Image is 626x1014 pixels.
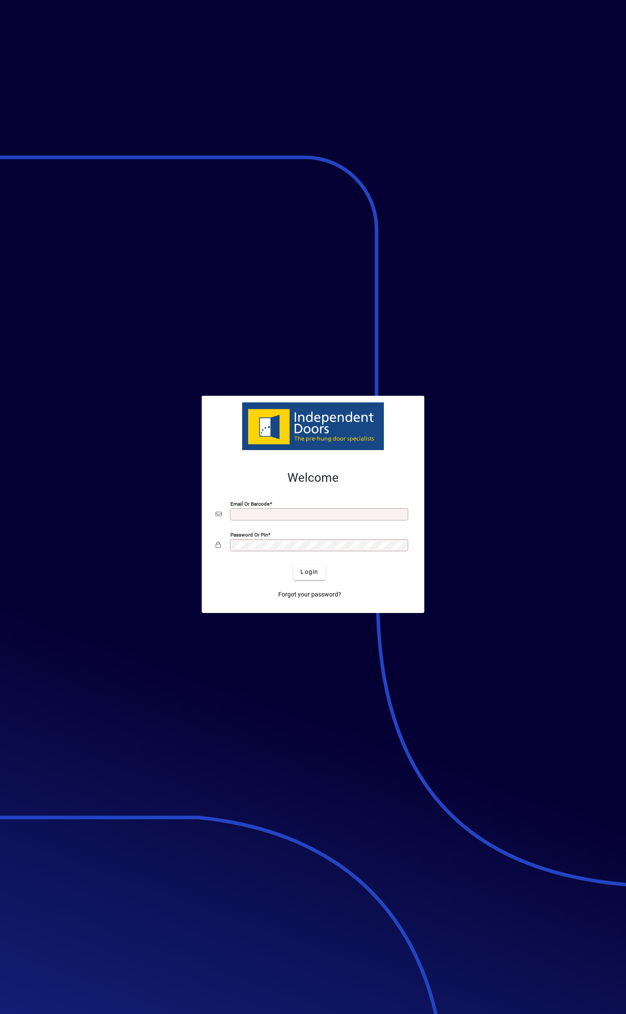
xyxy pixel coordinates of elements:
[230,531,268,537] mat-label: Password or Pin
[278,590,341,599] span: Forgot your password?
[300,567,318,577] span: Login
[275,587,345,603] a: Forgot your password?
[230,500,270,507] mat-label: Email or Barcode
[216,471,410,485] h2: Welcome
[293,564,325,580] button: Login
